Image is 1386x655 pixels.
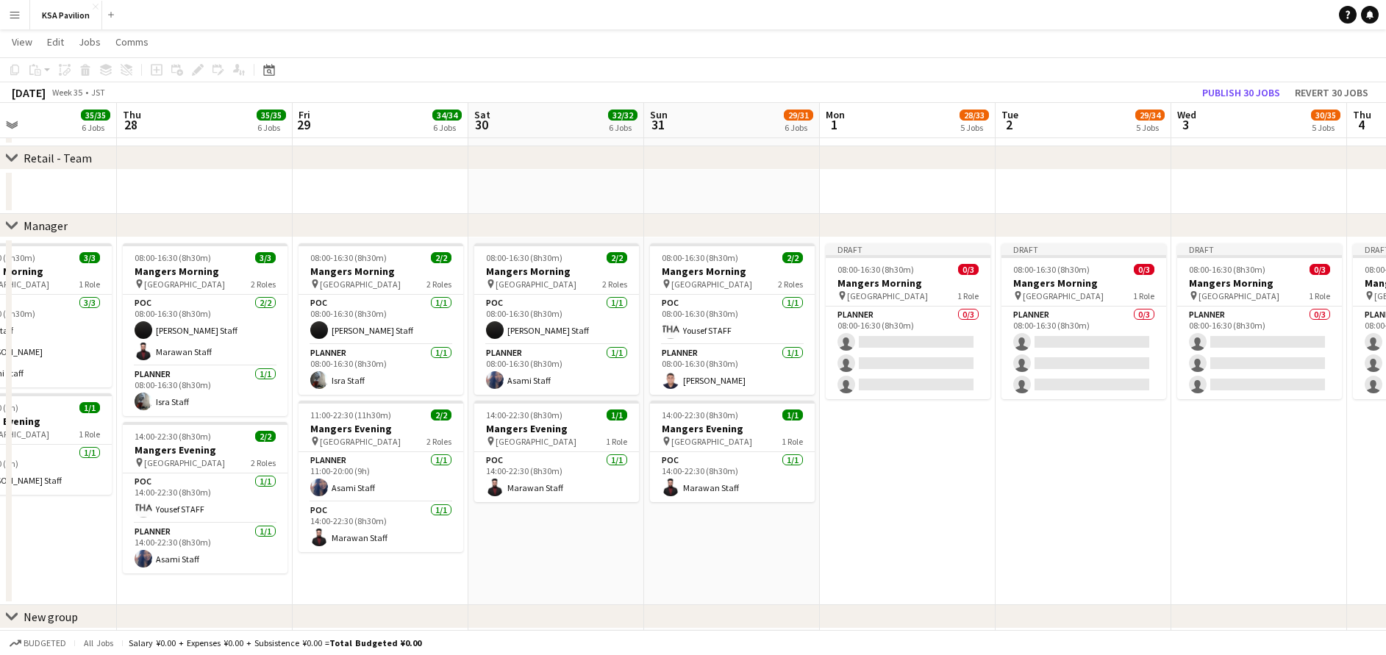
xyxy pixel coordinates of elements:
[7,635,68,651] button: Budgeted
[24,638,66,648] span: Budgeted
[91,87,105,98] div: JST
[24,151,92,165] div: Retail - Team
[129,637,421,648] div: Salary ¥0.00 + Expenses ¥0.00 + Subsistence ¥0.00 =
[115,35,149,49] span: Comms
[6,32,38,51] a: View
[79,35,101,49] span: Jobs
[12,85,46,100] div: [DATE]
[110,32,154,51] a: Comms
[41,32,70,51] a: Edit
[1196,83,1286,102] button: Publish 30 jobs
[24,218,68,233] div: Manager
[329,637,421,648] span: Total Budgeted ¥0.00
[81,637,116,648] span: All jobs
[1289,83,1374,102] button: Revert 30 jobs
[47,35,64,49] span: Edit
[73,32,107,51] a: Jobs
[12,35,32,49] span: View
[30,1,102,29] button: KSA Pavilion
[49,87,85,98] span: Week 35
[24,609,78,624] div: New group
